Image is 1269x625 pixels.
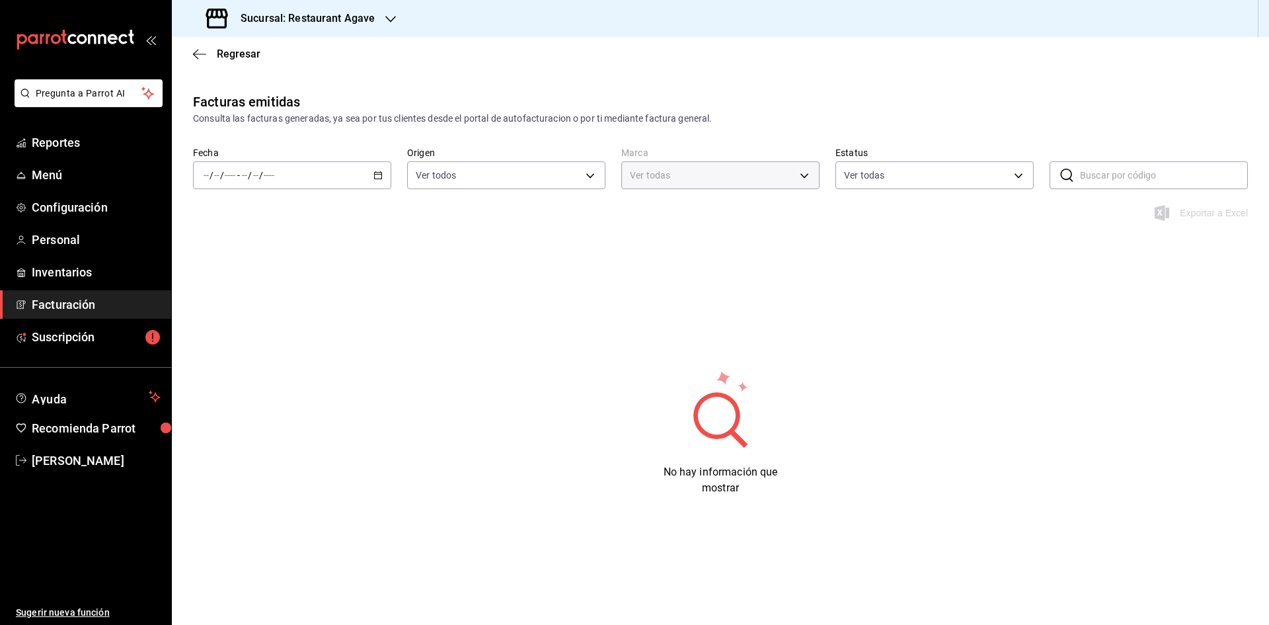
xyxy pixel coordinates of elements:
label: Fecha [193,148,391,157]
span: Facturación [32,296,161,313]
span: Inventarios [32,263,161,281]
span: [PERSON_NAME] [32,452,161,470]
input: Buscar por código [1080,162,1248,188]
input: -- [213,170,220,181]
input: -- [241,170,248,181]
span: Sugerir nueva función [16,606,161,620]
span: Regresar [217,48,260,60]
span: Ver todos [416,169,456,182]
span: Ver todas [630,169,670,182]
input: ---- [263,170,275,181]
span: Menú [32,166,161,184]
span: Ayuda [32,389,143,405]
span: Pregunta a Parrot AI [36,87,142,101]
button: Regresar [193,48,260,60]
span: Ver todas [844,169,884,182]
a: Pregunta a Parrot AI [9,96,163,110]
input: ---- [224,170,236,181]
span: / [220,170,224,181]
label: Estatus [835,148,1034,157]
h3: Sucursal: Restaurant Agave [230,11,375,26]
input: -- [252,170,259,181]
label: Marca [621,148,820,157]
span: Reportes [32,134,161,151]
span: Recomienda Parrot [32,419,161,437]
div: Facturas emitidas [193,92,300,112]
span: / [259,170,263,181]
span: Personal [32,231,161,249]
span: - [237,170,240,181]
div: Consulta las facturas generadas, ya sea por tus clientes desde el portal de autofacturacion o por... [193,112,1248,126]
input: -- [203,170,210,181]
span: Suscripción [32,328,161,346]
span: Configuración [32,198,161,216]
span: No hay información que mostrar [664,466,778,494]
span: / [210,170,213,181]
span: / [248,170,252,181]
button: Pregunta a Parrot AI [15,79,163,107]
button: open_drawer_menu [145,34,156,45]
label: Origen [407,148,605,157]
